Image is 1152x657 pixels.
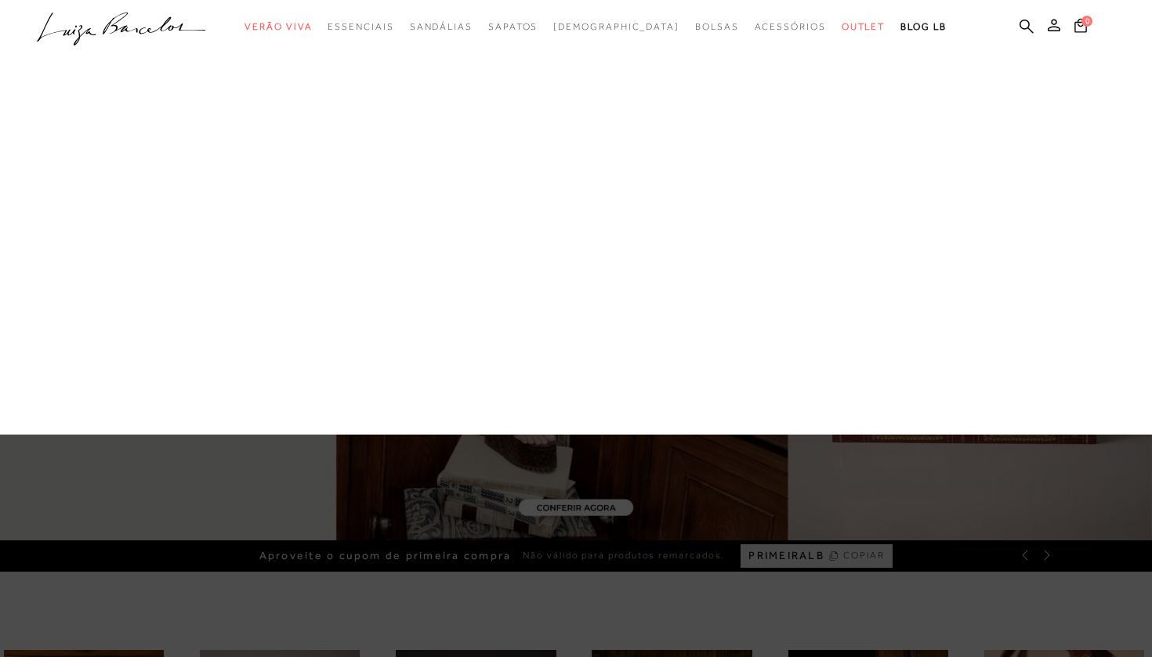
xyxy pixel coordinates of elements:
span: Sandálias [410,21,473,32]
span: Outlet [842,21,886,32]
button: 0 [1070,17,1092,38]
span: [DEMOGRAPHIC_DATA] [553,21,679,32]
span: Sapatos [488,21,538,32]
a: noSubCategoriesText [553,13,679,42]
a: BLOG LB [900,13,946,42]
span: Verão Viva [245,21,312,32]
span: BLOG LB [900,21,946,32]
span: Bolsas [695,21,739,32]
span: Essenciais [328,21,393,32]
a: categoryNavScreenReaderText [328,13,393,42]
a: categoryNavScreenReaderText [695,13,739,42]
a: categoryNavScreenReaderText [842,13,886,42]
a: categoryNavScreenReaderText [245,13,312,42]
span: Acessórios [755,21,826,32]
span: 0 [1081,16,1092,27]
a: categoryNavScreenReaderText [488,13,538,42]
a: categoryNavScreenReaderText [410,13,473,42]
a: categoryNavScreenReaderText [755,13,826,42]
